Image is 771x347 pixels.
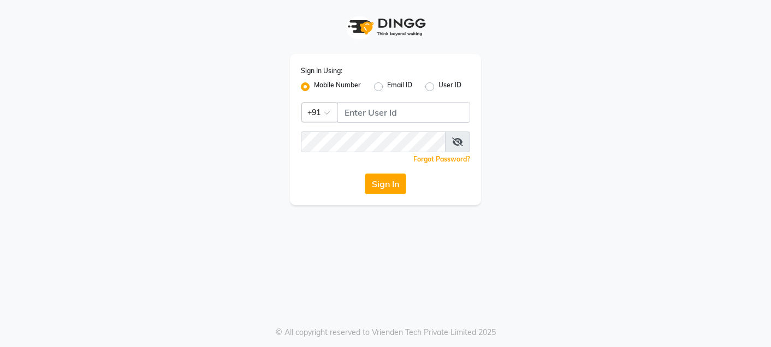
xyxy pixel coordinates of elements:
[301,131,446,152] input: Username
[342,11,429,43] img: logo1.svg
[365,174,406,194] button: Sign In
[337,102,470,123] input: Username
[413,155,470,163] a: Forgot Password?
[301,66,342,76] label: Sign In Using:
[438,80,461,93] label: User ID
[314,80,361,93] label: Mobile Number
[387,80,412,93] label: Email ID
